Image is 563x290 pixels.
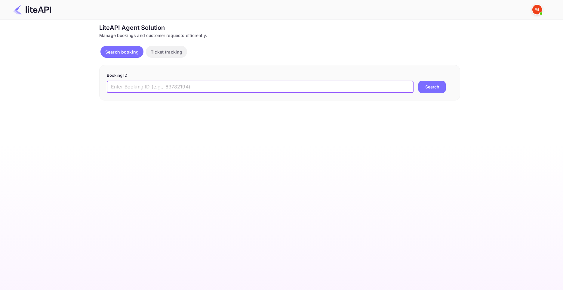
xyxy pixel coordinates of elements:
p: Booking ID [107,72,453,79]
input: Enter Booking ID (e.g., 63782194) [107,81,414,93]
img: Yandex Support [532,5,542,14]
button: Search [418,81,446,93]
p: Search booking [105,49,139,55]
img: LiteAPI Logo [13,5,51,14]
p: Ticket tracking [151,49,182,55]
div: Manage bookings and customer requests efficiently. [99,32,460,39]
div: LiteAPI Agent Solution [99,23,460,32]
